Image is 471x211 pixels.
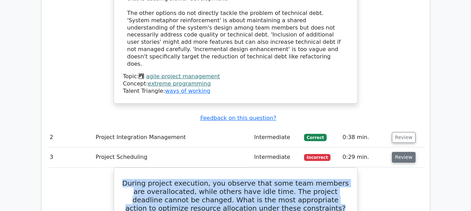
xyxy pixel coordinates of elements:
a: agile project management [146,73,220,80]
span: Correct [304,134,327,141]
td: Intermediate [251,128,301,147]
td: Intermediate [251,147,301,167]
td: 3 [47,147,93,167]
button: Review [392,132,416,143]
td: Project Scheduling [93,147,251,167]
button: Review [392,152,416,163]
a: extreme programming [148,80,211,87]
div: Topic: [123,73,348,80]
td: 2 [47,128,93,147]
a: ways of working [165,88,210,94]
td: Project Integration Management [93,128,251,147]
div: Concept: [123,80,348,88]
div: Talent Triangle: [123,73,348,95]
td: 0:38 min. [340,128,389,147]
span: Incorrect [304,154,331,161]
td: 0:29 min. [340,147,389,167]
a: Feedback on this question? [200,115,276,121]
